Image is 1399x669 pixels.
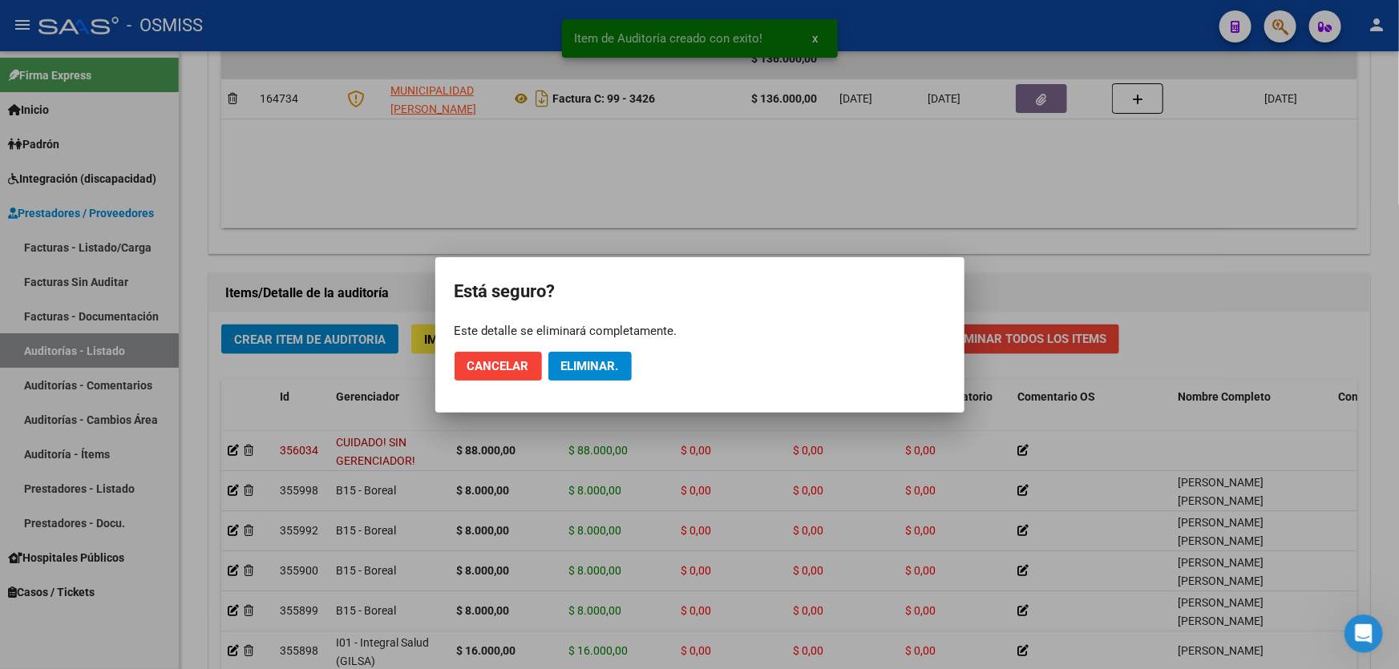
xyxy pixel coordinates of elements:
[455,323,945,339] div: Este detalle se eliminará completamente.
[467,359,529,373] span: Cancelar
[455,352,542,381] button: Cancelar
[561,359,619,373] span: Eliminar.
[1344,615,1383,653] iframe: Intercom live chat
[548,352,632,381] button: Eliminar.
[455,276,945,307] h2: Está seguro?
